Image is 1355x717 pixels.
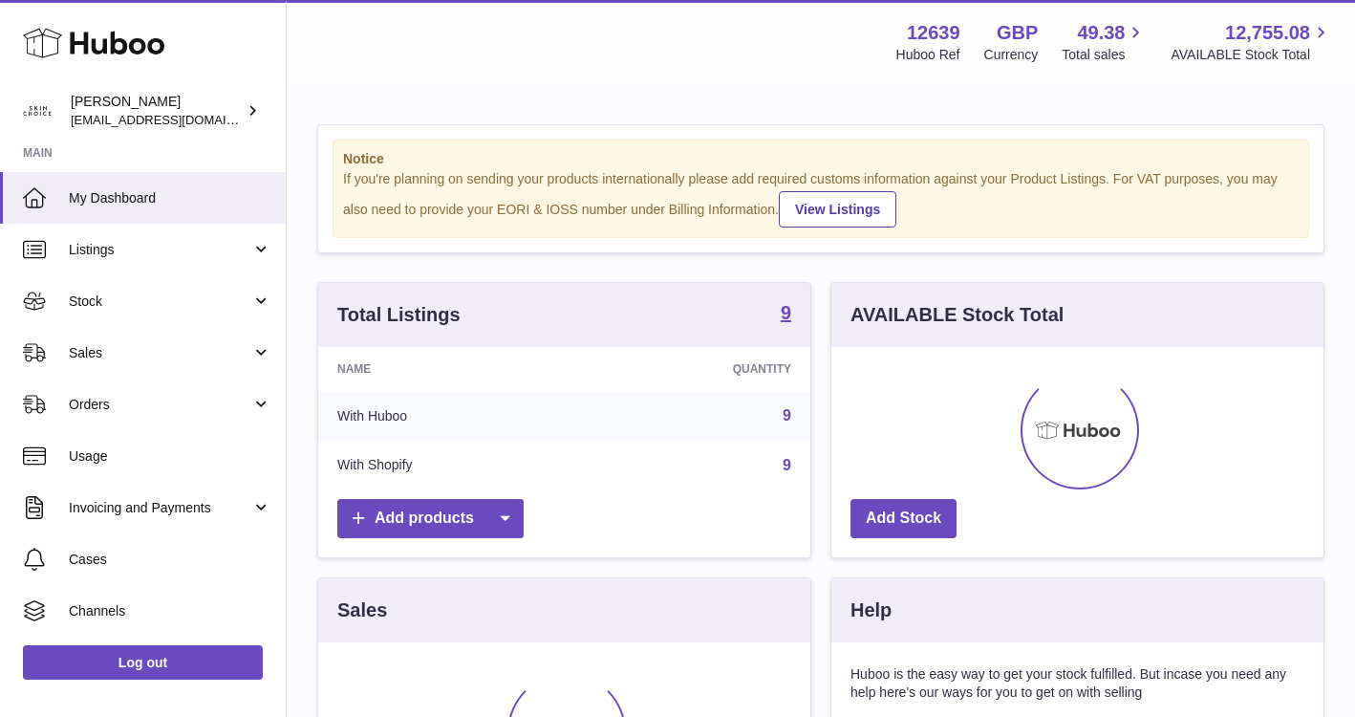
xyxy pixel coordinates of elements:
span: 49.38 [1077,20,1125,46]
a: 9 [781,303,791,326]
span: Total sales [1062,46,1147,64]
a: Add Stock [850,499,957,538]
a: 49.38 Total sales [1062,20,1147,64]
h3: AVAILABLE Stock Total [850,302,1064,328]
span: Stock [69,293,251,311]
h3: Total Listings [337,302,461,328]
span: My Dashboard [69,189,271,207]
a: View Listings [779,191,896,228]
span: [EMAIL_ADDRESS][DOMAIN_NAME] [71,112,281,127]
div: Currency [984,46,1039,64]
span: Cases [69,551,271,569]
span: Orders [69,396,251,414]
strong: GBP [997,20,1038,46]
th: Name [318,347,584,391]
span: Channels [69,602,271,620]
a: 9 [783,407,791,424]
div: [PERSON_NAME] [71,93,243,129]
span: Sales [69,344,251,362]
span: AVAILABLE Stock Total [1171,46,1332,64]
strong: 9 [781,303,791,322]
a: 12,755.08 AVAILABLE Stock Total [1171,20,1332,64]
td: With Shopify [318,441,584,490]
a: Add products [337,499,524,538]
span: 12,755.08 [1225,20,1310,46]
strong: Notice [343,150,1299,168]
td: With Huboo [318,391,584,441]
img: admin@skinchoice.com [23,97,52,125]
a: Log out [23,645,263,680]
a: 9 [783,457,791,473]
th: Quantity [584,347,810,391]
strong: 12639 [907,20,960,46]
div: If you're planning on sending your products internationally please add required customs informati... [343,170,1299,228]
p: Huboo is the easy way to get your stock fulfilled. But incase you need any help here's our ways f... [850,665,1304,702]
span: Invoicing and Payments [69,499,251,517]
h3: Help [850,597,892,623]
span: Listings [69,241,251,259]
div: Huboo Ref [896,46,960,64]
span: Usage [69,447,271,466]
h3: Sales [337,597,387,623]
